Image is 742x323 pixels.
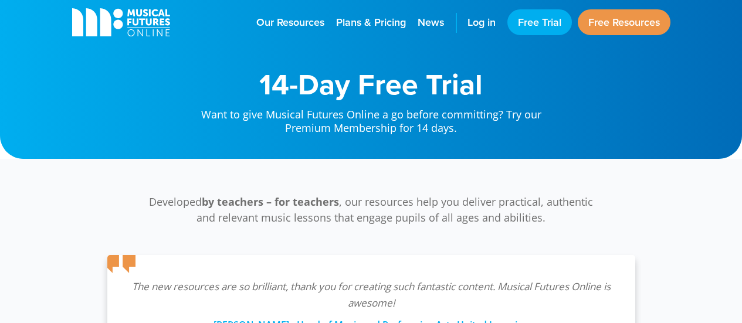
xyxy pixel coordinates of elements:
h1: 14-Day Free Trial [189,70,553,100]
span: News [418,16,444,30]
span: Log in [467,16,496,30]
span: Our Resources [256,16,324,30]
a: Free Resources [578,9,670,35]
a: Free Trial [507,9,572,35]
p: Want to give Musical Futures Online a go before committing? Try our Premium Membership for 14 days. [189,100,553,135]
span: Plans & Pricing [336,16,406,30]
p: Developed , our resources help you deliver practical, authentic and relevant music lessons that e... [143,194,600,226]
p: The new resources are so brilliant, thank you for creating such fantastic content. Musical Future... [131,278,612,311]
strong: by teachers – for teachers [202,195,339,209]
